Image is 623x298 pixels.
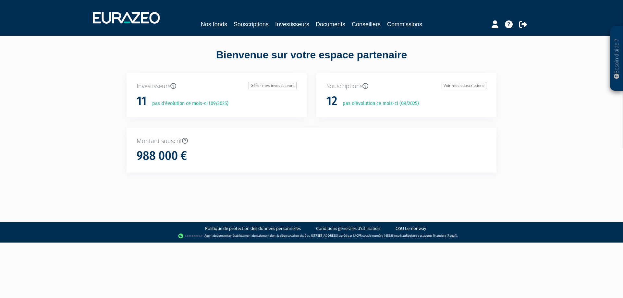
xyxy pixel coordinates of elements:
[613,30,620,88] p: Besoin d'aide ?
[275,20,309,29] a: Investisseurs
[6,233,617,239] div: - Agent de (établissement de paiement dont le siège social est situé au [STREET_ADDRESS], agréé p...
[396,225,426,232] a: CGU Lemonway
[122,48,501,73] div: Bienvenue sur votre espace partenaire
[93,12,160,24] img: 1732889491-logotype_eurazeo_blanc_rvb.png
[137,82,297,90] p: Investisseurs
[316,225,380,232] a: Conditions générales d'utilisation
[178,233,203,239] img: logo-lemonway.png
[387,20,422,29] a: Commissions
[326,94,337,108] h1: 12
[137,149,187,163] h1: 988 000 €
[217,233,232,238] a: Lemonway
[201,20,227,29] a: Nos fonds
[326,82,486,90] p: Souscriptions
[406,233,457,238] a: Registre des agents financiers (Regafi)
[316,20,345,29] a: Documents
[249,82,297,89] a: Gérer mes investisseurs
[442,82,486,89] a: Voir mes souscriptions
[137,137,486,145] p: Montant souscrit
[352,20,381,29] a: Conseillers
[148,100,228,107] p: pas d'évolution ce mois-ci (09/2025)
[137,94,147,108] h1: 11
[234,20,269,29] a: Souscriptions
[338,100,419,107] p: pas d'évolution ce mois-ci (09/2025)
[205,225,301,232] a: Politique de protection des données personnelles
